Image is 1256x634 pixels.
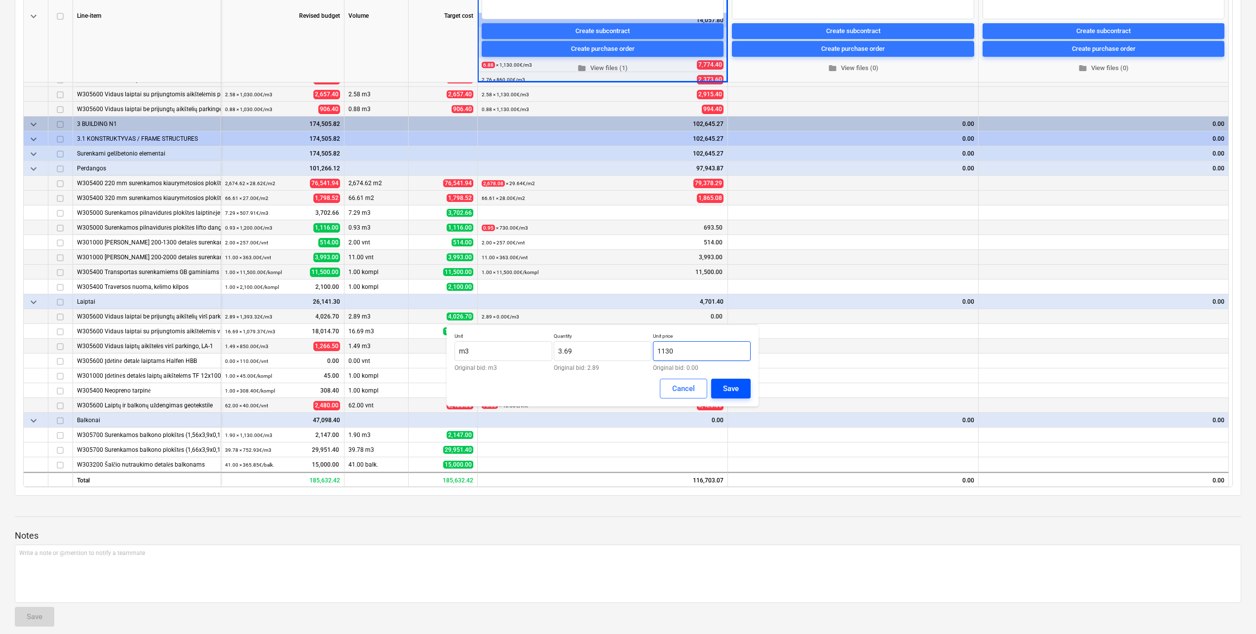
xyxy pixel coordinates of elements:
p: Quantity [554,333,651,341]
span: keyboard_arrow_down [28,296,39,308]
button: Create purchase order [482,41,723,57]
span: 18,014.70 [443,327,473,335]
div: Cancel [672,382,695,395]
button: Create purchase order [983,41,1224,57]
span: keyboard_arrow_down [28,119,39,130]
div: 0.00 [983,294,1224,309]
div: 0.00 [979,472,1229,487]
div: 0.00 [732,294,974,309]
span: 11,500.00 [443,268,473,276]
button: Create purchase order [732,41,974,57]
small: 0.88 × 1,130.00€ / m3 [482,107,529,112]
div: W305600 Vidaus laiptai be prijungtų aikštelių parkinge, NLM-9 [77,102,217,116]
div: 0.00 [732,161,974,176]
span: 3,420.00 [697,401,723,410]
span: 1,865.08 [697,194,723,203]
span: 2,657.40 [447,90,473,98]
div: 102,645.27 [482,117,723,131]
button: Create subcontract [983,23,1224,39]
span: folder [828,64,837,73]
div: Create purchase order [821,43,885,54]
span: keyboard_arrow_down [28,415,39,427]
span: 45.00 [323,372,340,380]
small: 2,674.62 × 28.62€ / m2 [225,181,275,186]
span: 2,657.40 [313,90,340,99]
div: 2,674.62 m2 [344,176,409,191]
div: Create subcontract [1076,25,1131,37]
div: W305600 Vidaus laiptai be prijungtų aikštelių virš parkingo, NLM-5, TLM-6, TLM-7 [77,309,217,323]
span: 11,500.00 [694,268,723,277]
small: 2.00 × 257.00€ / vnt [482,240,525,245]
span: 2,480.00 [447,401,473,409]
small: 2.58 × 1,130.00€ / m3 [482,92,529,97]
small: × 29.64€ / m2 [482,180,535,187]
small: × 730.00€ / m3 [482,225,528,231]
div: 0.00 [728,472,979,487]
div: 16.69 m3 [344,324,409,339]
span: 1,798.52 [313,194,340,203]
small: 7.29 × 507.91€ / m3 [225,210,268,216]
div: 0.00 [732,413,974,428]
div: Save [723,382,739,395]
div: 0.00 [482,413,723,428]
div: 185,632.42 [409,472,478,487]
span: 76,541.94 [443,179,473,187]
small: 1.00 × 11,500.00€ / kompl [482,270,538,275]
div: 1.00 kompl [344,383,409,398]
div: W301000 Įdėtinės detalės laiptų aikštelėms TF 12x100 [77,368,217,383]
span: 76,541.94 [310,179,340,188]
div: 66.61 m2 [344,191,409,205]
small: 1.49 × 850.00€ / m3 [225,344,268,349]
button: Create subcontract [482,23,723,39]
div: 0.88 m3 [344,102,409,117]
p: Original bid: m3 [455,365,552,371]
span: 693.50 [703,224,723,232]
div: 47,098.40 [225,413,340,428]
span: 4,026.70 [447,313,473,320]
div: Balkonai [77,413,217,427]
div: Total [73,472,221,487]
div: 1.49 m3 [344,339,409,354]
small: 16.69 × 1,079.37€ / m3 [225,329,275,334]
span: 2,373.60 [697,75,723,84]
div: 1.00 kompl [344,279,409,294]
small: 2.89 × 1,393.32€ / m3 [225,314,272,319]
p: Original bid: 0.00 [653,365,751,371]
div: 174,505.82 [225,131,340,146]
button: View files (1) [482,61,723,76]
span: 2,147.00 [447,431,473,439]
span: 308.40 [319,387,340,395]
span: 4,026.70 [314,313,340,321]
div: W305600 Įdėtinė detalė laiptams Halfen HBB [77,354,217,368]
span: 994.40 [702,105,723,114]
span: 2,100.00 [447,283,473,291]
span: 2,480.00 [313,401,340,410]
small: 2.89 × 0.00€ / m3 [482,314,519,319]
small: 0.93 × 1,200.00€ / m3 [225,225,272,231]
div: 2.89 m3 [344,309,409,324]
span: 514.00 [318,238,340,247]
span: 2,100.00 [314,283,340,291]
span: 2,147.00 [314,431,340,439]
p: Unit price [653,333,751,341]
div: 0.00 [983,117,1224,131]
small: 0.00 × 110.00€ / vnt [225,358,268,364]
small: 11.00 × 363.00€ / vnt [225,255,271,260]
div: Surenkami gelžbetonio elementai [77,146,217,160]
small: 11.00 × 363.00€ / vnt [482,255,528,260]
small: 1.00 × 45.00€ / kompl [225,373,272,379]
small: 0.88 × 1,030.00€ / m3 [225,107,272,112]
div: 0.00 [732,117,974,131]
span: 15,000.00 [311,461,340,469]
span: View files (0) [987,63,1220,74]
small: 62.00 × 40.00€ / vnt [225,403,268,408]
div: 1.90 m3 [344,428,409,442]
small: 66.61 × 28.00€ / m2 [482,196,525,201]
div: W305000 Surenkamos pilnavidurės plokštės lifto dangčiui [77,220,217,235]
span: 0.00 [710,313,723,321]
div: W305700 Surenkamos balkono plokštės (1,56x3,9x0,16) BP-01 [77,428,217,442]
div: 0.93 m3 [344,220,409,235]
div: Create subcontract [826,25,880,37]
div: W301000 Peikko Petra 200-2000 detalės surenkamoms perdangoms [77,250,217,264]
span: folder [1078,64,1087,73]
